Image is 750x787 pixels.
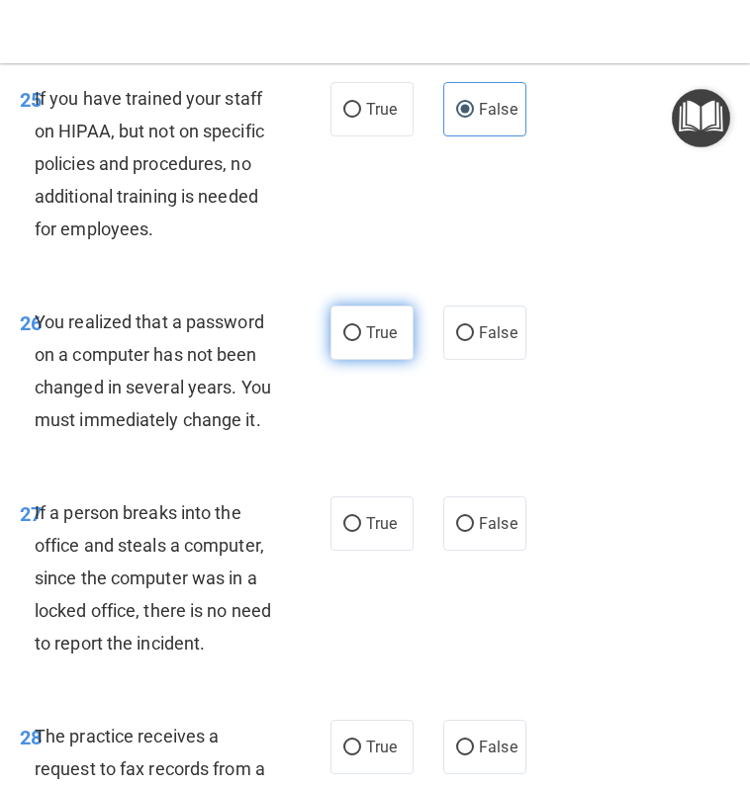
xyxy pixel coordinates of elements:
[343,326,361,341] input: True
[456,103,474,118] input: False
[366,738,397,756] span: True
[20,311,42,335] span: 26
[366,100,397,119] span: True
[35,88,264,240] span: If you have trained your staff on HIPAA, but not on specific policies and procedures, no addition...
[343,103,361,118] input: True
[479,323,517,342] span: False
[479,738,517,756] span: False
[366,323,397,342] span: True
[479,100,517,119] span: False
[456,741,474,755] input: False
[343,517,361,532] input: True
[672,89,730,147] button: Open Resource Center
[366,514,397,533] span: True
[456,326,474,341] input: False
[456,517,474,532] input: False
[20,88,42,112] span: 25
[20,726,42,749] span: 28
[35,502,271,655] span: If a person breaks into the office and steals a computer, since the computer was in a locked offi...
[20,502,42,526] span: 27
[343,741,361,755] input: True
[479,514,517,533] span: False
[35,311,271,431] span: You realized that a password on a computer has not been changed in several years. You must immedi...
